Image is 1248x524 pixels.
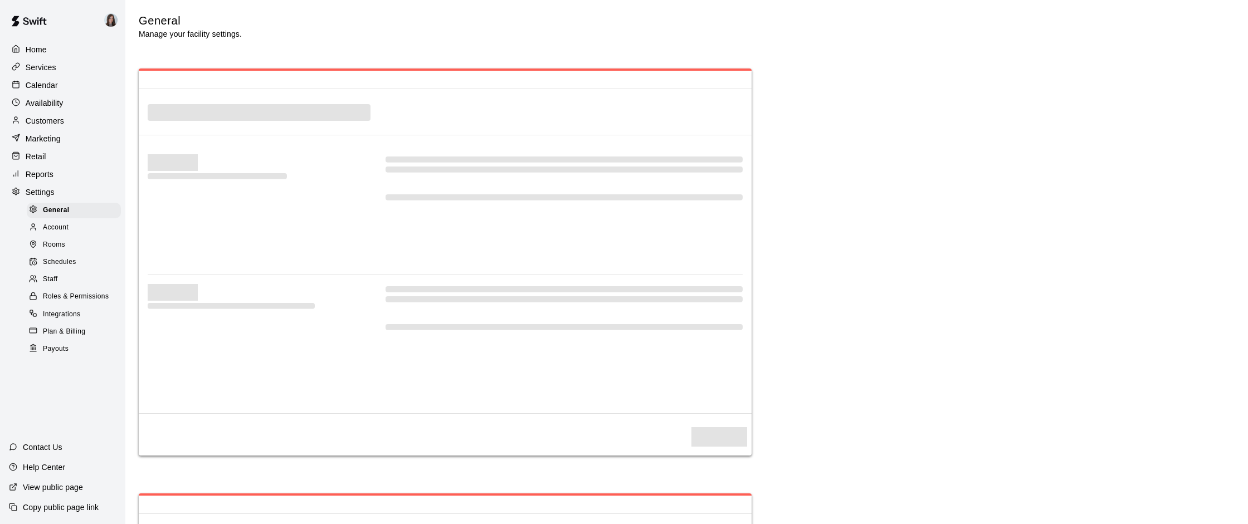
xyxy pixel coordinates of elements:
span: Integrations [43,309,81,320]
a: Reports [9,166,116,183]
span: Schedules [43,257,76,268]
span: Account [43,222,69,233]
p: Availability [26,97,64,109]
a: Payouts [27,340,125,358]
div: Schedules [27,254,121,270]
a: Account [27,219,125,236]
p: Calendar [26,80,58,91]
p: Reports [26,169,53,180]
span: Payouts [43,344,69,355]
p: Manage your facility settings. [139,28,242,40]
a: Calendar [9,77,116,94]
a: Integrations [27,306,125,323]
div: General [27,203,121,218]
a: Staff [27,271,125,288]
p: Copy public page link [23,502,99,513]
div: Roles & Permissions [27,289,121,305]
div: Renee Ramos [102,9,125,31]
div: Integrations [27,307,121,322]
span: Rooms [43,239,65,251]
a: Plan & Billing [27,323,125,340]
p: View public page [23,482,83,493]
p: Customers [26,115,64,126]
span: Staff [43,274,57,285]
div: Account [27,220,121,236]
h5: General [139,13,242,28]
p: Home [26,44,47,55]
a: General [27,202,125,219]
img: Renee Ramos [104,13,118,27]
p: Contact Us [23,442,62,453]
a: Rooms [27,237,125,254]
a: Settings [9,184,116,200]
a: Roles & Permissions [27,288,125,306]
div: Plan & Billing [27,324,121,340]
p: Marketing [26,133,61,144]
div: Rooms [27,237,121,253]
span: Roles & Permissions [43,291,109,302]
p: Help Center [23,462,65,473]
div: Payouts [27,341,121,357]
span: Plan & Billing [43,326,85,337]
div: Staff [27,272,121,287]
a: Services [9,59,116,76]
a: Retail [9,148,116,165]
a: Availability [9,95,116,111]
p: Settings [26,187,55,198]
a: Marketing [9,130,116,147]
span: General [43,205,70,216]
p: Retail [26,151,46,162]
a: Home [9,41,116,58]
p: Services [26,62,56,73]
a: Customers [9,112,116,129]
a: Schedules [27,254,125,271]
